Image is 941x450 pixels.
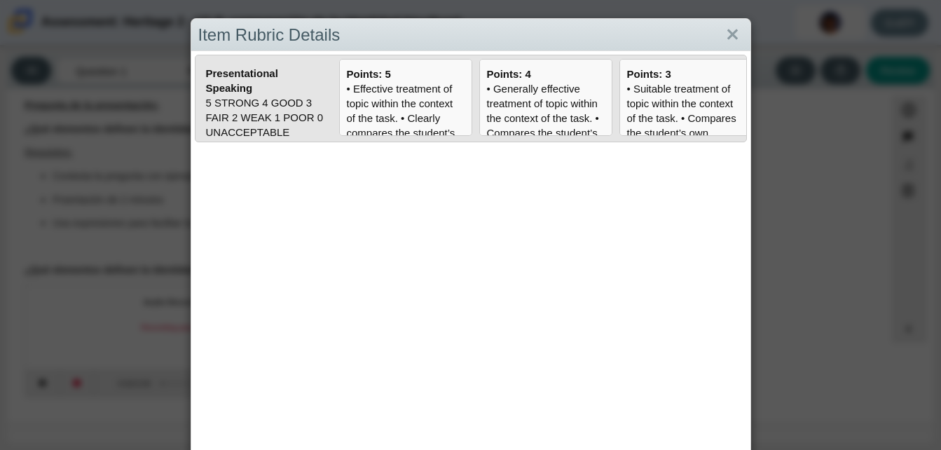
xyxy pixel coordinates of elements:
b: Presentational Speaking [206,67,278,94]
a: Close [722,23,743,47]
div: Item Rubric Details [191,19,750,52]
b: Points: 3 [627,68,671,80]
div: 5 STRONG 4 GOOD 3 FAIR 2 WEAK 1 POOR 0 UNACCEPTABLE [206,95,325,139]
b: Points: 4 [487,68,531,80]
b: Points: 5 [347,68,391,80]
